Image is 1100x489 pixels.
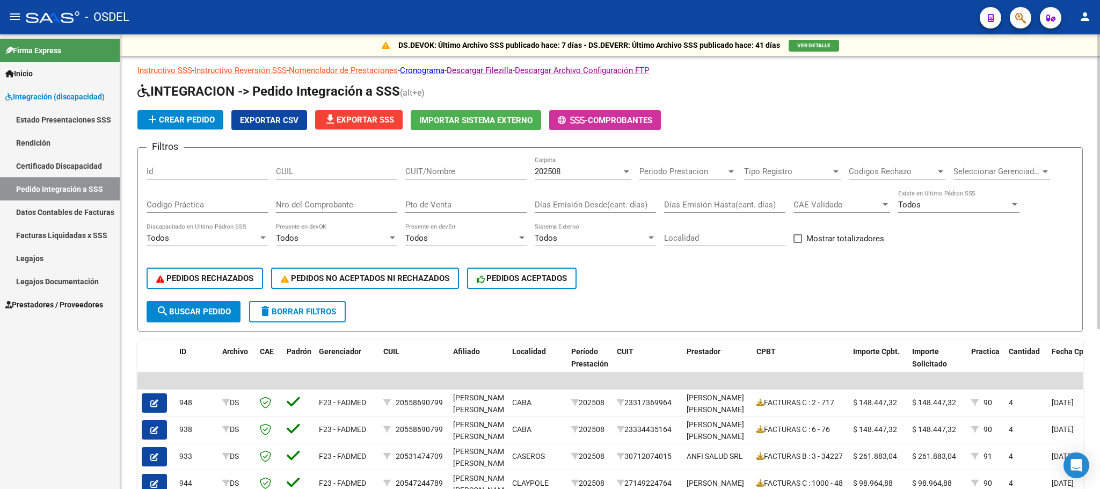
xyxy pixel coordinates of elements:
[756,397,844,409] div: FACTURAS C : 2 - 717
[687,419,748,443] div: [PERSON_NAME] [PERSON_NAME]
[477,274,567,283] span: PEDIDOS ACEPTADOS
[512,452,545,461] span: CASEROS
[179,423,214,436] div: 938
[156,307,231,317] span: Buscar Pedido
[535,233,557,243] span: Todos
[1063,452,1089,478] div: Open Intercom Messenger
[449,340,508,387] datatable-header-cell: Afiliado
[396,397,443,409] div: 20558690799
[898,200,921,210] span: Todos
[137,64,1083,76] p: - - - - -
[260,347,274,356] span: CAE
[849,340,908,387] datatable-header-cell: Importe Cpbt.
[147,233,169,243] span: Todos
[613,340,682,387] datatable-header-cell: CUIT
[617,450,678,463] div: 30712074015
[512,425,531,434] span: CABA
[797,42,831,48] span: VER DETALLE
[1052,398,1074,407] span: [DATE]
[156,305,169,318] mat-icon: search
[85,5,129,29] span: - OSDEL
[147,301,241,322] button: Buscar Pedido
[806,232,884,245] span: Mostrar totalizadores
[971,347,1000,356] span: Practica
[1052,347,1090,356] span: Fecha Cpbt
[319,452,366,461] span: F23 - FADMED
[405,233,428,243] span: Todos
[447,66,513,75] a: Descargar Filezilla
[276,233,298,243] span: Todos
[984,425,992,434] span: 90
[912,425,956,434] span: $ 148.447,32
[379,340,449,387] datatable-header-cell: CUIL
[1009,479,1013,487] span: 4
[558,116,588,125] span: -
[222,397,251,409] div: DS
[912,347,947,368] span: Importe Solicitado
[853,425,897,434] span: $ 148.447,32
[508,340,567,387] datatable-header-cell: Localidad
[912,398,956,407] span: $ 148.447,32
[282,340,315,387] datatable-header-cell: Padrón
[5,299,103,311] span: Prestadores / Proveedores
[146,115,215,125] span: Crear Pedido
[1009,452,1013,461] span: 4
[908,340,967,387] datatable-header-cell: Importe Solicitado
[319,347,361,356] span: Gerenciador
[535,167,560,176] span: 202508
[853,347,900,356] span: Importe Cpbt.
[222,347,248,356] span: Archivo
[324,115,394,125] span: Exportar SSS
[789,40,839,52] button: VER DETALLE
[179,347,186,356] span: ID
[411,110,541,130] button: Importar Sistema Externo
[5,45,61,56] span: Firma Express
[752,340,849,387] datatable-header-cell: CPBT
[571,423,608,436] div: 202508
[396,450,443,463] div: 20531474709
[849,167,936,176] span: Codigos Rechazo
[1052,452,1074,461] span: [DATE]
[515,66,649,75] a: Descargar Archivo Configuración FTP
[222,450,251,463] div: DS
[853,452,897,461] span: $ 261.883,04
[687,392,748,416] div: [PERSON_NAME] [PERSON_NAME]
[315,110,403,130] button: Exportar SSS
[617,397,678,409] div: 23317369964
[259,307,336,317] span: Borrar Filtros
[1009,425,1013,434] span: 4
[259,305,272,318] mat-icon: delete
[419,116,533,125] span: Importar Sistema Externo
[756,450,844,463] div: FACTURAS B : 3 - 34227
[467,268,577,289] button: PEDIDOS ACEPTADOS
[175,340,218,387] datatable-header-cell: ID
[137,84,400,99] span: INTEGRACION -> Pedido Integración a SSS
[571,450,608,463] div: 202508
[453,447,511,468] span: [PERSON_NAME] [PERSON_NAME]
[231,110,307,130] button: Exportar CSV
[249,301,346,322] button: Borrar Filtros
[967,340,1004,387] datatable-header-cell: Practica
[383,347,399,356] span: CUIL
[687,347,720,356] span: Prestador
[179,450,214,463] div: 933
[240,116,298,125] span: Exportar CSV
[137,66,192,75] a: Instructivo SSS
[319,425,366,434] span: F23 - FADMED
[179,397,214,409] div: 948
[319,479,366,487] span: F23 - FADMED
[218,340,256,387] datatable-header-cell: Archivo
[9,10,21,23] mat-icon: menu
[1052,479,1074,487] span: [DATE]
[5,91,105,103] span: Integración (discapacidad)
[571,347,608,368] span: Período Prestación
[319,398,366,407] span: F23 - FADMED
[617,347,633,356] span: CUIT
[756,423,844,436] div: FACTURAS C : 6 - 76
[146,113,159,126] mat-icon: add
[744,167,831,176] span: Tipo Registro
[756,347,776,356] span: CPBT
[682,340,752,387] datatable-header-cell: Prestador
[953,167,1040,176] span: Seleccionar Gerenciador
[567,340,613,387] datatable-header-cell: Período Prestación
